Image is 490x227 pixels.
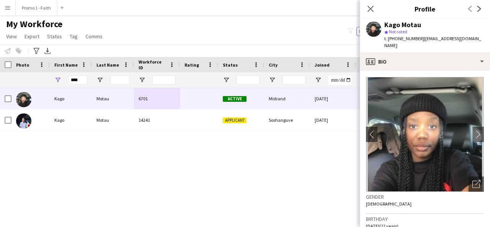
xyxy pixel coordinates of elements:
[310,109,356,131] div: [DATE]
[3,31,20,41] a: View
[67,31,81,41] a: Tag
[82,31,106,41] a: Comms
[315,77,322,83] button: Open Filter Menu
[360,4,490,14] h3: Profile
[44,31,65,41] a: Status
[469,176,484,192] div: Open photos pop-in
[6,18,62,30] span: My Workforce
[223,62,238,68] span: Status
[264,109,310,131] div: Soshanguve
[366,77,484,192] img: Crew avatar or photo
[54,77,61,83] button: Open Filter Menu
[360,52,490,71] div: Bio
[54,62,78,68] span: First Name
[134,109,180,131] div: 14241
[68,75,87,85] input: First Name Filter Input
[6,33,17,40] span: View
[223,118,247,123] span: Applicant
[152,75,175,85] input: Workforce ID Filter Input
[223,77,230,83] button: Open Filter Menu
[92,88,134,109] div: Motau
[16,0,57,15] button: Promo 1 - Faith
[315,62,330,68] span: Joined
[366,201,412,207] span: [DEMOGRAPHIC_DATA]
[70,33,78,40] span: Tag
[283,75,305,85] input: City Filter Input
[384,21,421,28] div: Kago Motau
[110,75,129,85] input: Last Name Filter Input
[384,36,481,48] span: | [EMAIL_ADDRESS][DOMAIN_NAME]
[47,33,62,40] span: Status
[96,77,103,83] button: Open Filter Menu
[310,88,356,109] div: [DATE]
[328,75,351,85] input: Joined Filter Input
[16,113,31,129] img: Kago Motau
[43,46,52,56] app-action-btn: Export XLSX
[21,31,42,41] a: Export
[269,62,278,68] span: City
[384,36,424,41] span: t. [PHONE_NUMBER]
[389,29,407,34] span: Not rated
[134,88,180,109] div: 6701
[264,88,310,109] div: Midrand
[185,62,199,68] span: Rating
[366,216,484,222] h3: Birthday
[16,92,31,107] img: Kago Motau
[24,33,39,40] span: Export
[356,27,397,36] button: Everyone11,354
[139,59,166,70] span: Workforce ID
[223,96,247,102] span: Active
[85,33,103,40] span: Comms
[139,77,145,83] button: Open Filter Menu
[16,62,29,68] span: Photo
[96,62,119,68] span: Last Name
[50,109,92,131] div: Kago
[237,75,260,85] input: Status Filter Input
[92,109,134,131] div: Motau
[366,193,484,200] h3: Gender
[269,77,276,83] button: Open Filter Menu
[32,46,41,56] app-action-btn: Advanced filters
[50,88,92,109] div: Kago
